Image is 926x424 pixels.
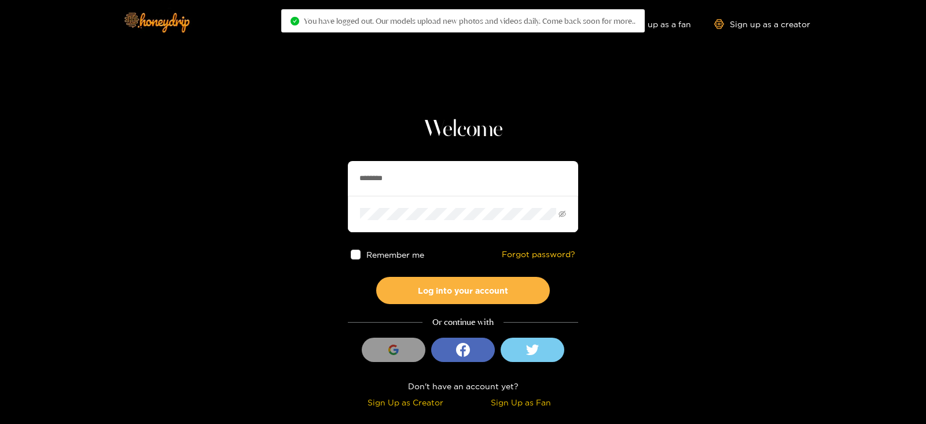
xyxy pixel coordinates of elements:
span: check-circle [291,17,299,25]
div: Sign Up as Fan [466,396,575,409]
div: Don't have an account yet? [348,379,578,393]
a: Sign up as a creator [714,19,810,29]
span: eye-invisible [558,210,566,218]
a: Sign up as a fan [612,19,691,29]
a: Forgot password? [502,250,575,259]
div: Sign Up as Creator [351,396,460,409]
h1: Welcome [348,116,578,144]
button: Log into your account [376,277,550,304]
div: Or continue with [348,316,578,329]
span: Remember me [366,250,424,259]
span: You have logged out. Our models upload new photos and videos daily. Come back soon for more.. [304,16,635,25]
